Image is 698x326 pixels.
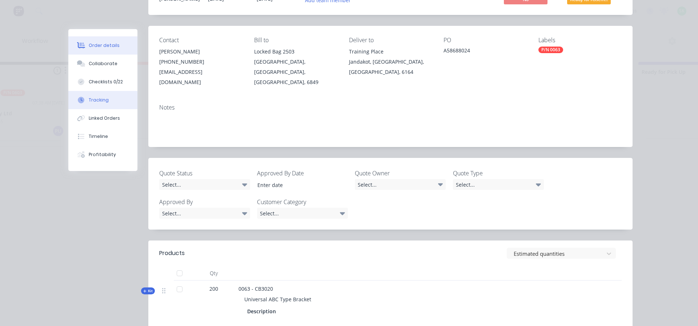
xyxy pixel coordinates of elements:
[254,47,337,57] div: Locked Bag 2503
[209,285,218,293] span: 200
[89,133,108,140] div: Timeline
[254,37,337,44] div: Bill to
[238,285,273,292] span: 0063 - CB3020
[143,288,153,294] span: Kit
[453,169,544,178] label: Quote Type
[89,115,120,122] div: Linked Orders
[159,208,250,219] div: Select...
[349,37,432,44] div: Deliver to
[349,47,432,77] div: Training PlaceJandakot, [GEOGRAPHIC_DATA], [GEOGRAPHIC_DATA], 6164
[444,47,527,57] div: A58688024
[538,47,563,53] div: P/N 0063
[244,296,311,303] span: Universal ABC Type Bracket
[254,57,337,87] div: [GEOGRAPHIC_DATA], [GEOGRAPHIC_DATA], [GEOGRAPHIC_DATA], 6849
[453,179,544,190] div: Select...
[159,179,250,190] div: Select...
[538,37,622,44] div: Labels
[159,47,242,87] div: [PERSON_NAME][PHONE_NUMBER][EMAIL_ADDRESS][DOMAIN_NAME]
[68,91,137,109] button: Tracking
[257,208,348,219] div: Select...
[355,179,446,190] div: Select...
[355,169,446,178] label: Quote Owner
[89,60,117,67] div: Collaborate
[89,42,120,49] div: Order details
[159,104,622,111] div: Notes
[349,57,432,77] div: Jandakot, [GEOGRAPHIC_DATA], [GEOGRAPHIC_DATA], 6164
[159,67,242,87] div: [EMAIL_ADDRESS][DOMAIN_NAME]
[89,97,109,103] div: Tracking
[349,47,432,57] div: Training Place
[159,169,250,178] label: Quote Status
[68,73,137,91] button: Checklists 0/22
[68,127,137,146] button: Timeline
[254,47,337,87] div: Locked Bag 2503[GEOGRAPHIC_DATA], [GEOGRAPHIC_DATA], [GEOGRAPHIC_DATA], 6849
[444,37,527,44] div: PO
[252,179,343,190] input: Enter date
[141,287,155,294] button: Kit
[257,169,348,178] label: Approved By Date
[247,306,279,317] div: Description
[68,109,137,127] button: Linked Orders
[192,266,236,281] div: Qty
[68,55,137,73] button: Collaborate
[68,36,137,55] button: Order details
[159,37,242,44] div: Contact
[159,198,250,206] label: Approved By
[89,79,123,85] div: Checklists 0/22
[257,198,348,206] label: Customer Category
[68,146,137,164] button: Profitability
[159,249,185,258] div: Products
[159,47,242,57] div: [PERSON_NAME]
[159,57,242,67] div: [PHONE_NUMBER]
[89,151,116,158] div: Profitability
